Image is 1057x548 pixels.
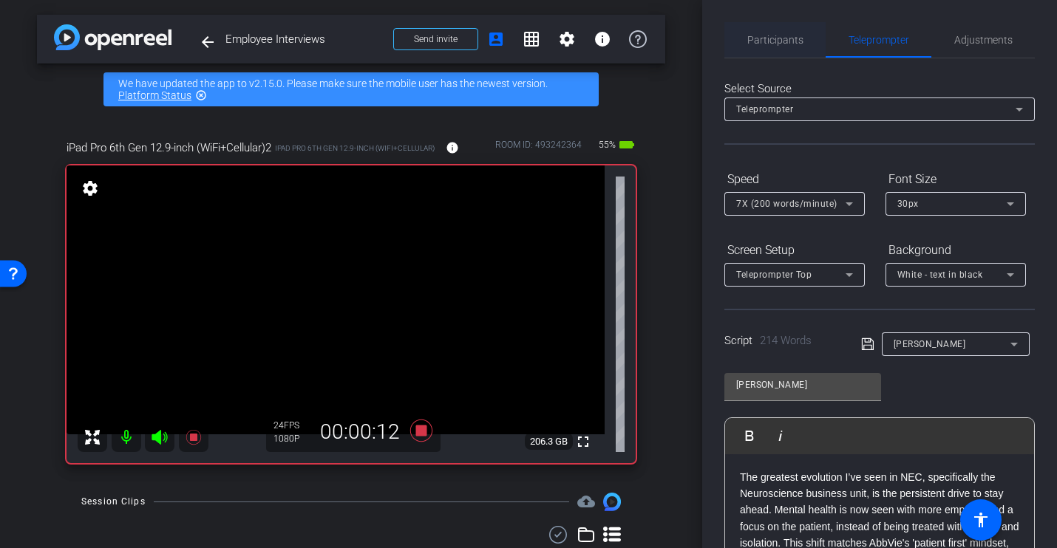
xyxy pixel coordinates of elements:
[558,30,576,48] mat-icon: settings
[747,35,803,45] span: Participants
[67,140,271,156] span: iPad Pro 6th Gen 12.9-inch (WiFi+Cellular)2
[195,89,207,101] mat-icon: highlight_off
[225,24,384,54] span: Employee Interviews
[736,104,793,114] span: Teleprompter
[81,494,146,509] div: Session Clips
[103,72,599,106] div: We have updated the app to v2.15.0. Please make sure the mobile user has the newest version.
[724,81,1035,97] div: Select Source
[724,167,865,192] div: Speed
[393,28,478,50] button: Send invite
[414,33,458,45] span: Send invite
[199,33,217,51] mat-icon: arrow_back
[597,133,618,157] span: 55%
[574,433,592,451] mat-icon: fullscreen
[886,167,1026,192] div: Font Size
[273,419,310,431] div: 24
[897,270,983,280] span: White - text in black
[736,270,812,280] span: Teleprompter Top
[495,138,582,160] div: ROOM ID: 493242364
[767,421,795,451] button: Italic (⌘I)
[577,493,595,510] span: Destinations for your clips
[487,30,505,48] mat-icon: account_box
[446,141,459,154] mat-icon: info
[760,334,812,347] span: 214 Words
[724,238,865,263] div: Screen Setup
[54,24,171,50] img: app-logo
[603,493,621,510] img: Session clips
[284,420,299,431] span: FPS
[736,376,869,394] input: Title
[894,339,966,349] span: [PERSON_NAME]
[735,421,764,451] button: Bold (⌘B)
[273,433,310,445] div: 1080P
[310,419,409,445] div: 00:00:12
[577,493,595,510] mat-icon: cloud_upload
[886,238,1026,263] div: Background
[736,199,837,209] span: 7X (200 words/minute)
[275,143,435,154] span: iPad Pro 6th Gen 12.9-inch (WiFi+Cellular)
[724,332,840,349] div: Script
[972,511,990,529] mat-icon: accessibility
[618,136,636,154] mat-icon: battery_std
[897,199,919,209] span: 30px
[849,35,909,45] span: Teleprompter
[954,35,1013,45] span: Adjustments
[525,433,573,451] span: 206.3 GB
[118,89,191,101] a: Platform Status
[523,30,540,48] mat-icon: grid_on
[80,179,101,197] mat-icon: settings
[594,30,611,48] mat-icon: info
